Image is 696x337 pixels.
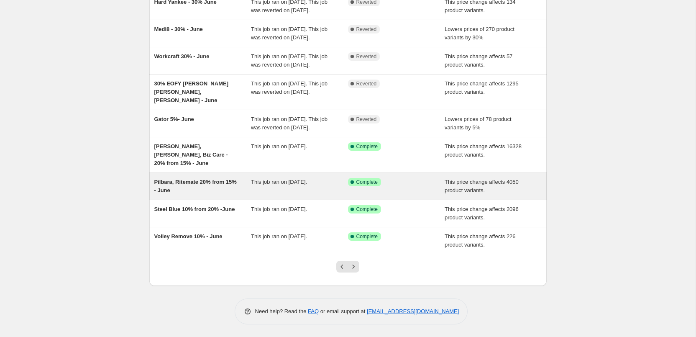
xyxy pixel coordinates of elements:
[251,26,328,41] span: This job ran on [DATE]. This job was reverted on [DATE].
[308,308,319,314] a: FAQ
[356,143,378,150] span: Complete
[445,179,519,193] span: This price change affects 4050 product variants.
[154,53,210,59] span: Workcraft 30% - June
[356,179,378,185] span: Complete
[251,206,307,212] span: This job ran on [DATE].
[445,233,516,248] span: This price change affects 226 product variants.
[445,26,514,41] span: Lowers prices of 270 product variants by 30%
[251,143,307,149] span: This job ran on [DATE].
[251,80,328,95] span: This job ran on [DATE]. This job was reverted on [DATE].
[255,308,308,314] span: Need help? Read the
[251,233,307,239] span: This job ran on [DATE].
[356,53,377,60] span: Reverted
[356,80,377,87] span: Reverted
[251,53,328,68] span: This job ran on [DATE]. This job was reverted on [DATE].
[154,206,235,212] span: Steel Blue 10% from 20% -June
[445,206,519,221] span: This price change affects 2096 product variants.
[336,261,348,273] button: Previous
[356,26,377,33] span: Reverted
[445,116,512,131] span: Lowers prices of 78 product variants by 5%
[348,261,359,273] button: Next
[154,116,194,122] span: Gator 5%- June
[319,308,367,314] span: or email support at
[154,26,203,32] span: Medi8 - 30% - June
[154,233,223,239] span: Volley Remove 10% - June
[445,80,519,95] span: This price change affects 1295 product variants.
[356,233,378,240] span: Complete
[367,308,459,314] a: [EMAIL_ADDRESS][DOMAIN_NAME]
[445,143,522,158] span: This price change affects 16328 product variants.
[251,179,307,185] span: This job ran on [DATE].
[154,80,228,103] span: 30% EOFY [PERSON_NAME] [PERSON_NAME], [PERSON_NAME] - June
[445,53,512,68] span: This price change affects 57 product variants.
[154,143,228,166] span: [PERSON_NAME], [PERSON_NAME], Biz Care - 20% from 15% - June
[356,116,377,123] span: Reverted
[154,179,237,193] span: Pilbara, Ritemate 20% from 15% - June
[251,116,328,131] span: This job ran on [DATE]. This job was reverted on [DATE].
[356,206,378,213] span: Complete
[336,261,359,273] nav: Pagination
